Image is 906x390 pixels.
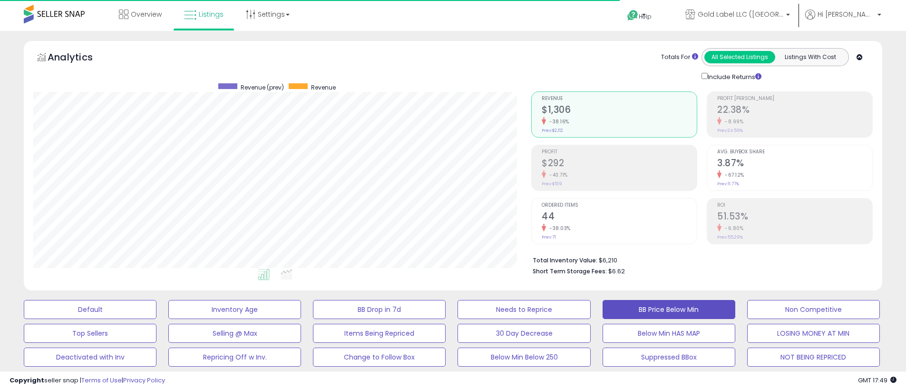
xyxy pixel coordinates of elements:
h2: 3.87% [717,158,872,170]
div: Totals For [661,53,698,62]
b: Total Inventory Value: [533,256,597,264]
b: Short Term Storage Fees: [533,267,607,275]
span: Listings [199,10,224,19]
a: Help [620,2,670,31]
span: Avg. Buybox Share [717,150,872,155]
small: -8.99% [721,118,743,125]
h2: 51.53% [717,211,872,224]
h2: 22.38% [717,104,872,117]
small: Prev: 71 [542,234,556,240]
span: 2025-08-15 17:49 GMT [858,376,896,385]
small: Prev: $519 [542,181,562,187]
small: Prev: $2,112 [542,128,563,133]
button: Below Min HAS MAP [603,324,735,343]
small: -67.12% [721,171,744,179]
a: Terms of Use [81,376,122,385]
a: Hi [PERSON_NAME] [805,10,881,31]
button: Suppressed BBox [603,348,735,367]
button: Listings With Cost [775,51,846,63]
span: $6.62 [608,267,625,276]
button: LOSING MONEY AT MIN [747,324,880,343]
strong: Copyright [10,376,44,385]
small: Prev: 11.77% [717,181,739,187]
h2: $292 [542,158,697,170]
button: Default [24,300,156,319]
button: BB Price Below Min [603,300,735,319]
button: Needs to Reprice [458,300,590,319]
button: NOT BEING REPRICED [747,348,880,367]
button: Change to Follow Box [313,348,446,367]
button: Items Being Repriced [313,324,446,343]
small: -6.80% [721,225,743,232]
span: Help [639,12,652,20]
span: Hi [PERSON_NAME] [818,10,875,19]
span: Ordered Items [542,203,697,208]
button: Top Sellers [24,324,156,343]
span: Revenue [311,83,336,91]
button: Deactivated with Inv [24,348,156,367]
button: Below Min Below 250 [458,348,590,367]
button: All Selected Listings [704,51,775,63]
span: Revenue [542,96,697,101]
button: BB Drop in 7d [313,300,446,319]
small: Prev: 55.29% [717,234,743,240]
i: Get Help [627,10,639,21]
small: -38.16% [546,118,569,125]
div: Include Returns [694,71,773,82]
span: ROI [717,203,872,208]
a: Privacy Policy [123,376,165,385]
span: Overview [131,10,162,19]
button: 30 Day Decrease [458,324,590,343]
div: seller snap | | [10,376,165,385]
button: Repricing Off w Inv. [168,348,301,367]
h5: Analytics [48,50,111,66]
span: Profit [542,150,697,155]
h2: $1,306 [542,104,697,117]
small: -43.71% [546,171,568,179]
li: $6,210 [533,254,866,265]
button: Non Competitive [747,300,880,319]
span: Revenue (prev) [241,83,284,91]
small: -38.03% [546,225,571,232]
span: Profit [PERSON_NAME] [717,96,872,101]
button: Inventory Age [168,300,301,319]
h2: 44 [542,211,697,224]
button: Selling @ Max [168,324,301,343]
span: Gold Label LLC ([GEOGRAPHIC_DATA]) [698,10,783,19]
small: Prev: 24.59% [717,128,743,133]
